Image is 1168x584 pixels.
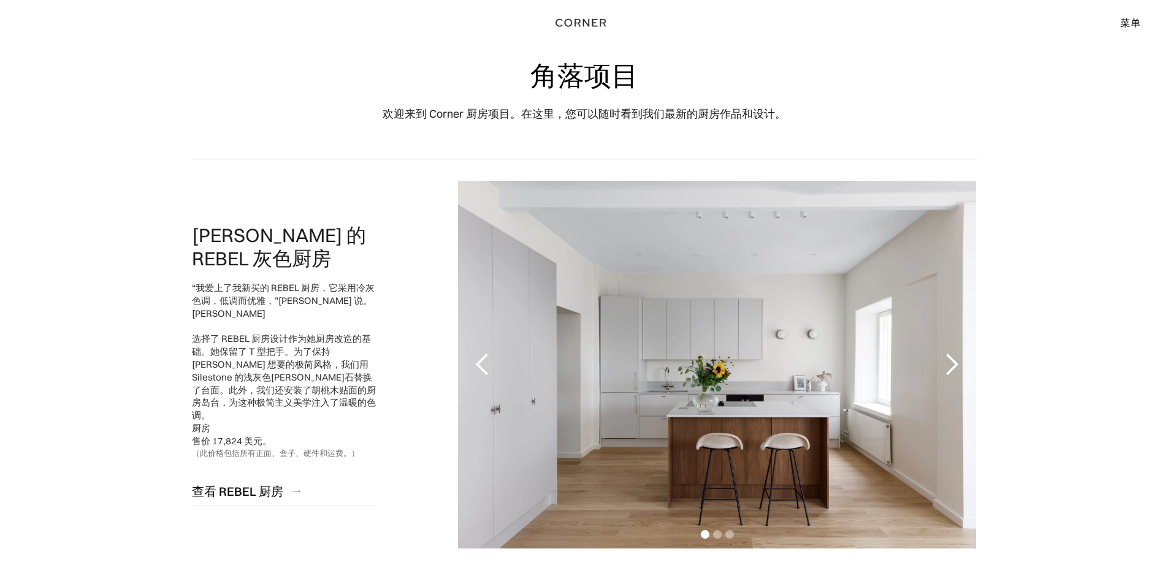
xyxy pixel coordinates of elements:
font: 欢迎来到 Corner 厨房项目。在这里，您可以随时看到我们最新的厨房作品和设计。 [383,107,786,121]
div: 旋转木马 [458,181,976,548]
div: 菜单 [1108,12,1140,33]
div: 显示第 2 张幻灯片（共 3 张） [713,530,722,539]
font: 角落项目 [530,59,638,92]
font: 售价 17,824 美元。 [192,435,272,447]
font: 菜单 [1120,17,1140,29]
div: 显示第 1 张幻灯片（共 3 张） [701,530,709,539]
font: 查看 REBEL 厨房 [192,484,283,499]
font: （此价格包括所有正面、盒子、硬件和运费。） [192,448,359,458]
font: 选择了 REBEL 厨房设计作为她厨房改造的基础。她保留了 T 型把手。为了保持 [PERSON_NAME] 想要的极简风格，我们用 Silestone 的浅灰色[PERSON_NAME]石替换... [192,333,376,421]
div: 上一张幻灯片 [458,181,507,548]
a: 查看 REBEL 厨房 [192,476,377,506]
div: 下一张幻灯片 [927,181,976,548]
div: 显示第 3 张幻灯片（共 3 张） [725,530,734,539]
font: [PERSON_NAME] 的 REBEL 灰色厨房 [192,223,366,270]
font: “我爱上了我新买的 REBEL 厨房，它采用冷灰色调，低调而优雅，”[PERSON_NAME] 说。[PERSON_NAME] [192,282,375,319]
div: 1/3 [458,181,976,548]
font: 厨房 [192,422,210,434]
a: 家 [540,15,628,31]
